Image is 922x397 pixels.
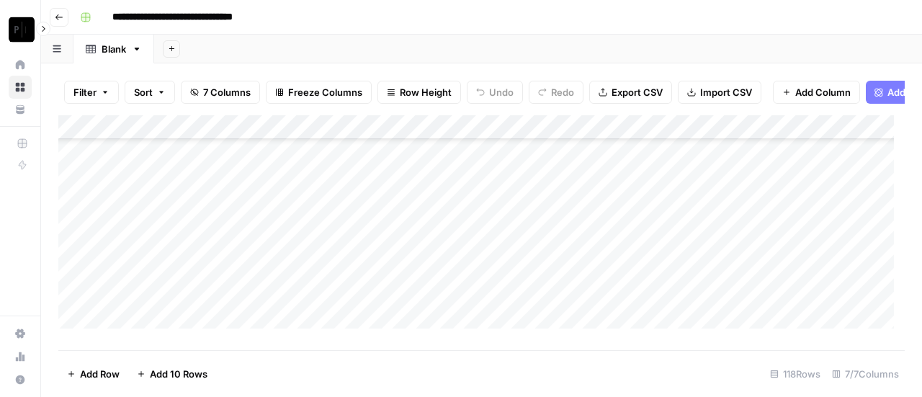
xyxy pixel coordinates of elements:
a: Browse [9,76,32,99]
button: Import CSV [678,81,761,104]
span: Add Row [80,367,120,381]
button: Workspace: Paragon Intel - Copyediting [9,12,32,48]
span: Import CSV [700,85,752,99]
span: Export CSV [612,85,663,99]
span: 7 Columns [203,85,251,99]
a: Home [9,53,32,76]
div: 118 Rows [764,362,826,385]
button: Row Height [377,81,461,104]
button: Add 10 Rows [128,362,216,385]
button: Sort [125,81,175,104]
button: Redo [529,81,583,104]
button: Add Row [58,362,128,385]
span: Redo [551,85,574,99]
a: Your Data [9,98,32,121]
button: Undo [467,81,523,104]
span: Freeze Columns [288,85,362,99]
span: Add Column [795,85,851,99]
button: 7 Columns [181,81,260,104]
button: Filter [64,81,119,104]
span: Sort [134,85,153,99]
button: Export CSV [589,81,672,104]
span: Add 10 Rows [150,367,207,381]
button: Freeze Columns [266,81,372,104]
div: 7/7 Columns [826,362,905,385]
div: Blank [102,42,126,56]
button: Help + Support [9,368,32,391]
span: Undo [489,85,514,99]
span: Filter [73,85,97,99]
img: Paragon Intel - Copyediting Logo [9,17,35,43]
span: Row Height [400,85,452,99]
a: Usage [9,345,32,368]
button: Add Column [773,81,860,104]
a: Settings [9,322,32,345]
a: Blank [73,35,154,63]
